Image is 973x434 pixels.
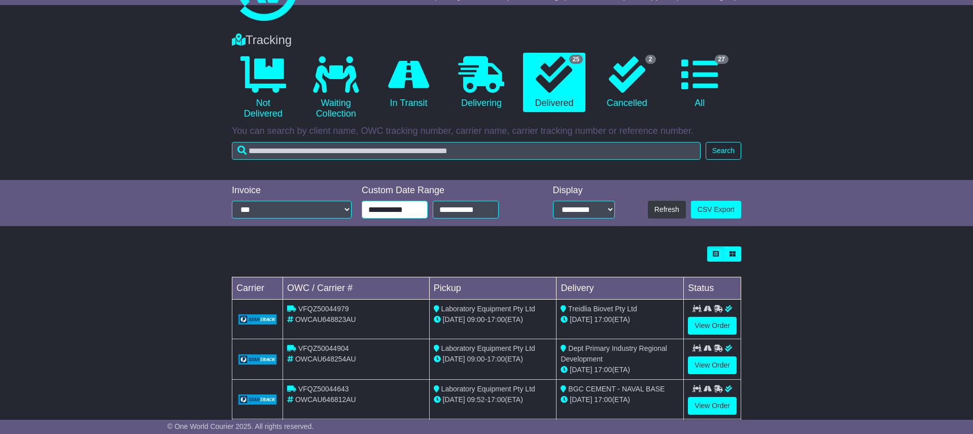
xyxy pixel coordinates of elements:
div: (ETA) [561,365,679,375]
button: Refresh [648,201,686,219]
img: GetCarrierServiceLogo [238,354,276,365]
span: 09:00 [467,315,485,323]
img: GetCarrierServiceLogo [238,394,276,405]
span: Dept Primary Industry Regional Development [561,344,667,363]
td: Carrier [232,277,283,300]
img: GetCarrierServiceLogo [238,314,276,324]
a: CSV Export [691,201,741,219]
span: 17:00 [594,366,612,374]
button: Search [706,142,741,160]
span: 2 [645,55,656,64]
span: 17:00 [487,355,505,363]
div: - (ETA) [434,394,552,405]
span: Treidlia Biovet Pty Ltd [568,305,637,313]
div: (ETA) [561,394,679,405]
a: Delivering [450,53,512,113]
div: Custom Date Range [362,185,525,196]
div: Tracking [227,33,746,48]
span: 09:00 [467,355,485,363]
td: Status [684,277,741,300]
div: - (ETA) [434,314,552,325]
div: (ETA) [561,314,679,325]
span: 25 [569,55,583,64]
span: [DATE] [443,315,465,323]
span: 09:52 [467,395,485,404]
span: 17:00 [487,315,505,323]
td: Delivery [557,277,684,300]
span: [DATE] [443,355,465,363]
span: Laboratory Equipment Pty Ltd [441,305,535,313]
span: Laboratory Equipment Pty Ltd [441,344,535,352]
a: View Order [688,356,737,374]
span: [DATE] [570,315,592,323]
span: OWCAU648254AU [295,355,356,363]
a: In Transit [377,53,440,113]
a: 25 Delivered [523,53,585,113]
span: 27 [715,55,728,64]
div: - (ETA) [434,354,552,365]
span: [DATE] [443,395,465,404]
span: OWCAU646812AU [295,395,356,404]
a: 2 Cancelled [596,53,658,113]
span: [DATE] [570,395,592,404]
a: Not Delivered [232,53,294,123]
span: VFQZ50044979 [298,305,349,313]
span: © One World Courier 2025. All rights reserved. [167,422,314,430]
span: [DATE] [570,366,592,374]
td: Pickup [429,277,557,300]
span: 17:00 [594,395,612,404]
a: View Order [688,317,737,335]
span: 17:00 [487,395,505,404]
span: VFQZ50044904 [298,344,349,352]
span: OWCAU648823AU [295,315,356,323]
div: Display [553,185,615,196]
span: BGC CEMENT - NAVAL BASE [568,385,665,393]
span: Laboratory Equipment Pty Ltd [441,385,535,393]
a: 27 All [669,53,731,113]
td: OWC / Carrier # [283,277,430,300]
a: Waiting Collection [304,53,367,123]
span: VFQZ50044643 [298,385,349,393]
a: View Order [688,397,737,415]
div: Invoice [232,185,352,196]
span: 17:00 [594,315,612,323]
p: You can search by client name, OWC tracking number, carrier name, carrier tracking number or refe... [232,126,741,137]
